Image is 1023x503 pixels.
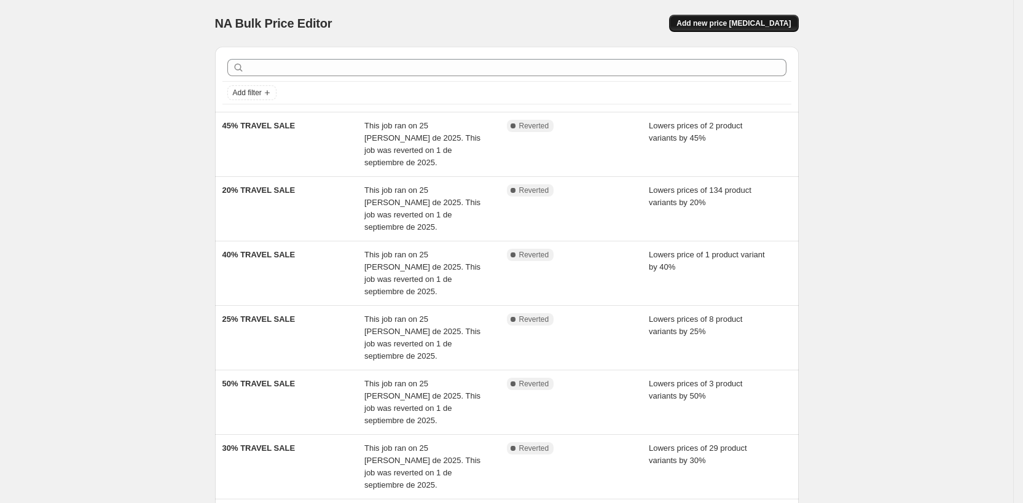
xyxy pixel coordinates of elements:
[649,314,742,336] span: Lowers prices of 8 product variants by 25%
[649,185,751,207] span: Lowers prices of 134 product variants by 20%
[233,88,262,98] span: Add filter
[649,121,742,142] span: Lowers prices of 2 product variants by 45%
[222,379,296,388] span: 50% TRAVEL SALE
[222,185,296,195] span: 20% TRAVEL SALE
[519,185,549,195] span: Reverted
[676,18,791,28] span: Add new price [MEDICAL_DATA]
[222,121,296,130] span: 45% TRAVEL SALE
[519,314,549,324] span: Reverted
[649,250,765,271] span: Lowers price of 1 product variant by 40%
[519,443,549,453] span: Reverted
[215,17,332,30] span: NA Bulk Price Editor
[649,443,747,465] span: Lowers prices of 29 product variants by 30%
[364,443,480,489] span: This job ran on 25 [PERSON_NAME] de 2025. This job was reverted on 1 de septiembre de 2025.
[669,15,798,32] button: Add new price [MEDICAL_DATA]
[227,85,276,100] button: Add filter
[364,185,480,232] span: This job ran on 25 [PERSON_NAME] de 2025. This job was reverted on 1 de septiembre de 2025.
[364,314,480,361] span: This job ran on 25 [PERSON_NAME] de 2025. This job was reverted on 1 de septiembre de 2025.
[222,443,296,453] span: 30% TRAVEL SALE
[649,379,742,400] span: Lowers prices of 3 product variants by 50%
[222,314,296,324] span: 25% TRAVEL SALE
[364,250,480,296] span: This job ran on 25 [PERSON_NAME] de 2025. This job was reverted on 1 de septiembre de 2025.
[519,250,549,260] span: Reverted
[364,121,480,167] span: This job ran on 25 [PERSON_NAME] de 2025. This job was reverted on 1 de septiembre de 2025.
[222,250,296,259] span: 40% TRAVEL SALE
[519,121,549,131] span: Reverted
[519,379,549,389] span: Reverted
[364,379,480,425] span: This job ran on 25 [PERSON_NAME] de 2025. This job was reverted on 1 de septiembre de 2025.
